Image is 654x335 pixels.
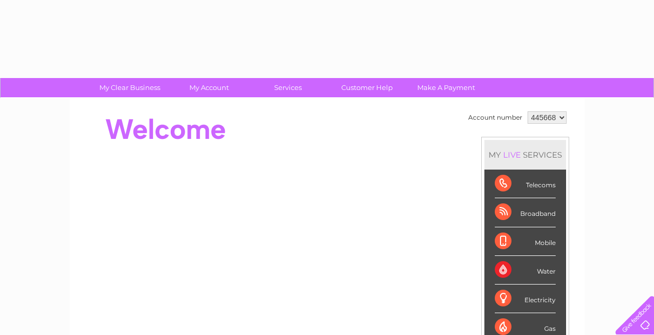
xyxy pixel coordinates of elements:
div: LIVE [501,150,523,160]
a: My Account [166,78,252,97]
div: Mobile [495,227,556,256]
div: Broadband [495,198,556,227]
a: Make A Payment [403,78,489,97]
td: Account number [466,109,525,126]
a: Services [245,78,331,97]
div: Electricity [495,285,556,313]
a: My Clear Business [87,78,173,97]
a: Customer Help [324,78,410,97]
div: Telecoms [495,170,556,198]
div: MY SERVICES [484,140,566,170]
div: Water [495,256,556,285]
